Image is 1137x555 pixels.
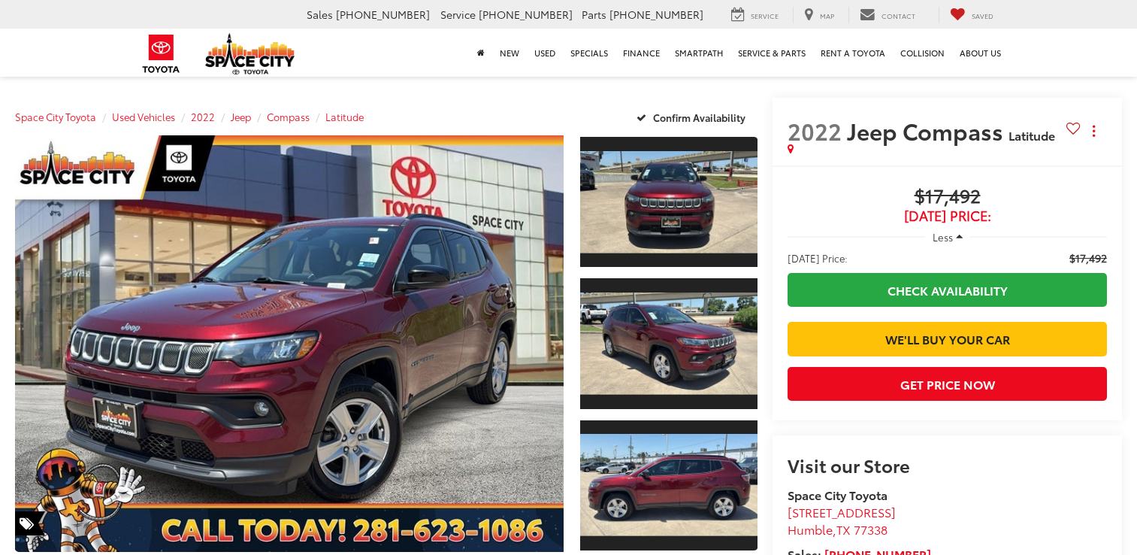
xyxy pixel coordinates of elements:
h2: Visit our Store [788,455,1107,475]
span: Service [751,11,779,20]
span: Parts [582,7,606,22]
a: Compass [267,110,310,123]
a: Jeep [231,110,251,123]
img: 2022 Jeep Compass Latitude [578,151,759,253]
a: Expand Photo 0 [15,135,564,552]
span: 77338 [854,520,888,538]
span: $17,492 [1069,250,1107,265]
a: Service & Parts [730,29,813,77]
a: 2022 [191,110,215,123]
span: TX [836,520,851,538]
span: [DATE] Price: [788,208,1107,223]
button: Less [925,223,970,250]
span: Confirm Availability [653,111,745,124]
span: [STREET_ADDRESS] [788,503,896,520]
span: dropdown dots [1093,125,1095,137]
img: Space City Toyota [205,33,295,74]
a: [STREET_ADDRESS] Humble,TX 77338 [788,503,896,538]
span: [DATE] Price: [788,250,848,265]
a: SmartPath [667,29,730,77]
button: Get Price Now [788,367,1107,401]
span: Latitude [1008,126,1055,144]
img: 2022 Jeep Compass Latitude [578,434,759,536]
button: Actions [1081,117,1107,144]
span: Sales [307,7,333,22]
span: Humble [788,520,833,538]
span: [PHONE_NUMBER] [336,7,430,22]
img: 2022 Jeep Compass Latitude [578,293,759,395]
a: Service [720,7,790,23]
span: Jeep Compass [847,114,1008,147]
a: Latitude [325,110,364,123]
a: Specials [563,29,615,77]
a: New [492,29,527,77]
a: Used Vehicles [112,110,175,123]
a: Space City Toyota [15,110,96,123]
span: Map [820,11,834,20]
span: [PHONE_NUMBER] [479,7,573,22]
button: Confirm Availability [628,104,758,130]
span: 2022 [788,114,842,147]
span: Saved [972,11,993,20]
strong: Space City Toyota [788,486,888,503]
a: Expand Photo 1 [580,135,757,268]
a: Contact [848,7,927,23]
a: Expand Photo 2 [580,277,757,410]
span: Special [15,511,45,535]
span: [PHONE_NUMBER] [609,7,703,22]
a: Expand Photo 3 [580,419,757,552]
a: Home [470,29,492,77]
span: Less [933,230,953,244]
a: My Saved Vehicles [939,7,1005,23]
a: Collision [893,29,952,77]
span: $17,492 [788,186,1107,208]
a: Finance [615,29,667,77]
a: We'll Buy Your Car [788,322,1107,356]
a: Rent a Toyota [813,29,893,77]
a: Check Availability [788,273,1107,307]
img: Toyota [133,29,189,78]
a: About Us [952,29,1008,77]
img: 2022 Jeep Compass Latitude [10,134,569,553]
a: Used [527,29,563,77]
span: Service [440,7,476,22]
span: Contact [881,11,915,20]
span: , [788,520,888,538]
a: Map [793,7,845,23]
